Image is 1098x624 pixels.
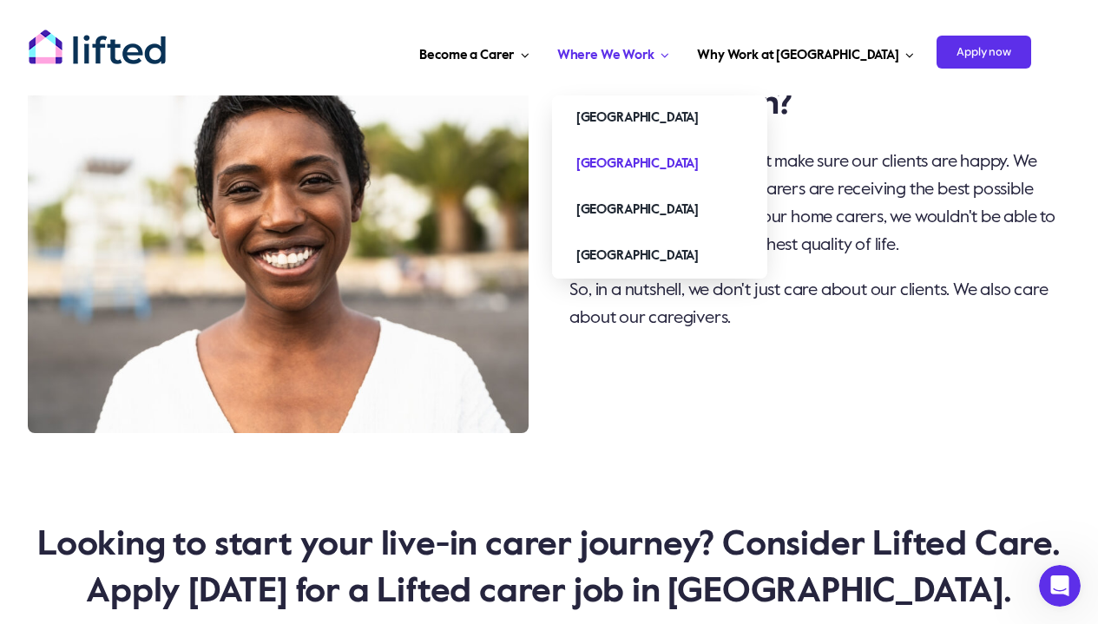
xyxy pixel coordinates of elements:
[576,150,699,178] span: [GEOGRAPHIC_DATA]
[414,26,534,78] a: Become a Carer
[937,26,1031,78] a: Apply now
[692,26,919,78] a: Why Work at [GEOGRAPHIC_DATA]
[697,42,899,69] span: Why Work at [GEOGRAPHIC_DATA]
[552,141,767,187] a: [GEOGRAPHIC_DATA]
[552,233,767,279] a: [GEOGRAPHIC_DATA]
[552,187,767,233] a: [GEOGRAPHIC_DATA]
[569,282,1048,327] span: So, in a nutshell, we don't just care about our clients. We also care about our caregivers.
[28,29,167,46] a: lifted-logo
[28,18,529,433] img: Caring with Lifted (1)
[552,26,674,78] a: Where We Work
[557,42,654,69] span: Where We Work
[37,528,1061,609] span: Looking to start your live-in carer journey? Consider Lifted Care. Apply [DATE] for a Lifted care...
[576,104,699,132] span: [GEOGRAPHIC_DATA]
[552,95,767,141] a: [GEOGRAPHIC_DATA]
[576,196,699,224] span: [GEOGRAPHIC_DATA]
[576,242,699,270] span: [GEOGRAPHIC_DATA]
[937,36,1031,69] span: Apply now
[277,26,1031,78] nav: Carer Jobs Menu
[419,42,514,69] span: Become a Carer
[569,154,1055,254] span: At Lifted Care, we don't just make sure our clients are happy. We also make sure our live-in care...
[1039,565,1081,607] iframe: Intercom live chat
